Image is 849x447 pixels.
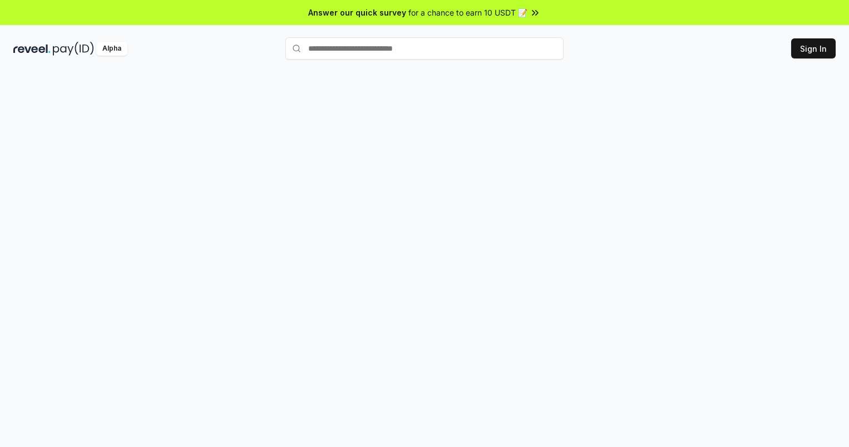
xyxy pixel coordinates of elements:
div: Alpha [96,42,127,56]
img: reveel_dark [13,42,51,56]
span: Answer our quick survey [308,7,406,18]
button: Sign In [791,38,836,58]
span: for a chance to earn 10 USDT 📝 [408,7,527,18]
img: pay_id [53,42,94,56]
